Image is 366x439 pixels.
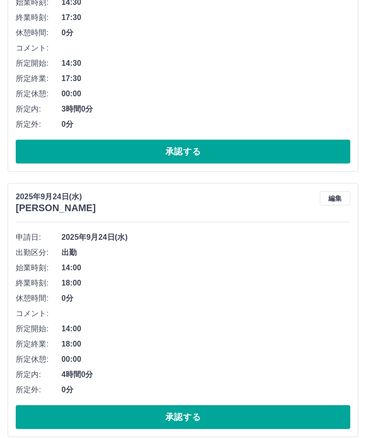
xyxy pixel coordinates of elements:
span: 14:00 [61,323,350,335]
span: 4時間0分 [61,369,350,380]
span: 3時間0分 [61,103,350,115]
span: 所定内: [16,369,61,380]
span: 出勤 [61,247,350,258]
span: 0分 [61,293,350,304]
span: 休憩時間: [16,293,61,304]
span: 所定休憩: [16,88,61,100]
span: 所定外: [16,119,61,130]
span: 休憩時間: [16,27,61,39]
span: 14:30 [61,58,350,69]
button: 編集 [320,191,350,205]
span: 申請日: [16,232,61,243]
span: 所定開始: [16,58,61,69]
button: 承認する [16,405,350,429]
span: 17:30 [61,73,350,84]
p: 2025年9月24日(水) [16,191,96,203]
span: 14:00 [61,262,350,274]
span: コメント: [16,42,61,54]
span: 2025年9月24日(水) [61,232,350,243]
span: 0分 [61,384,350,396]
span: 0分 [61,27,350,39]
span: 0分 [61,119,350,130]
span: 所定終業: [16,338,61,350]
span: 所定開始: [16,323,61,335]
h3: [PERSON_NAME] [16,203,96,214]
span: 所定休憩: [16,354,61,365]
span: 所定外: [16,384,61,396]
span: 所定終業: [16,73,61,84]
span: 18:00 [61,338,350,350]
span: 始業時刻: [16,262,61,274]
span: 終業時刻: [16,12,61,23]
span: 18:00 [61,277,350,289]
span: コメント: [16,308,61,319]
span: 出勤区分: [16,247,61,258]
button: 承認する [16,140,350,163]
span: 00:00 [61,354,350,365]
span: 所定内: [16,103,61,115]
span: 終業時刻: [16,277,61,289]
span: 00:00 [61,88,350,100]
span: 17:30 [61,12,350,23]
